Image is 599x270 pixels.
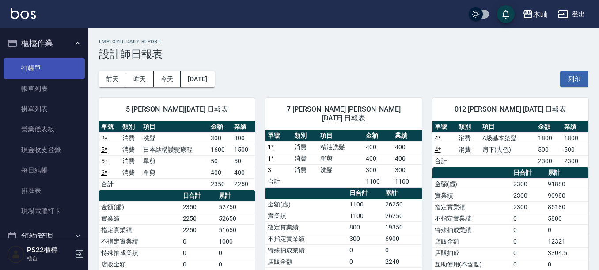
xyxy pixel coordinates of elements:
[383,256,421,267] td: 2240
[292,141,318,153] td: 消費
[546,167,588,179] th: 累計
[364,176,393,187] td: 1100
[511,167,546,179] th: 日合計
[265,210,347,221] td: 實業績
[99,48,588,60] h3: 設計師日報表
[393,164,422,176] td: 300
[99,121,255,190] table: a dense table
[383,210,421,221] td: 26250
[232,155,255,167] td: 50
[232,178,255,190] td: 2250
[265,256,347,267] td: 店販金額
[432,121,588,167] table: a dense table
[4,201,85,221] a: 現場電腦打卡
[347,244,383,256] td: 0
[141,167,209,178] td: 單剪
[4,225,85,248] button: 預約管理
[141,132,209,144] td: 洗髮
[347,256,383,267] td: 0
[181,71,214,87] button: [DATE]
[364,141,393,153] td: 400
[318,130,364,142] th: 項目
[546,247,588,259] td: 3304.5
[7,245,25,263] img: Person
[4,180,85,201] a: 排班表
[4,160,85,180] a: 每日結帳
[181,259,216,270] td: 0
[4,58,85,79] a: 打帳單
[364,130,393,142] th: 金額
[480,144,536,155] td: 肩下(去色)
[99,224,181,236] td: 指定實業績
[265,233,347,244] td: 不指定實業績
[216,259,255,270] td: 0
[216,224,255,236] td: 51650
[154,71,181,87] button: 今天
[209,178,232,190] td: 2350
[120,132,141,144] td: 消費
[511,224,546,236] td: 0
[432,224,511,236] td: 特殊抽成業績
[99,121,120,133] th: 單號
[536,121,562,133] th: 金額
[99,178,120,190] td: 合計
[276,105,411,123] span: 7 [PERSON_NAME] [PERSON_NAME] [DATE] 日報表
[4,79,85,99] a: 帳單列表
[181,213,216,224] td: 2250
[546,259,588,270] td: 0
[393,130,422,142] th: 業績
[546,178,588,190] td: 91880
[265,244,347,256] td: 特殊抽成業績
[265,176,292,187] td: 合計
[480,132,536,144] td: A級基本染髮
[141,155,209,167] td: 單剪
[536,132,562,144] td: 1800
[432,259,511,270] td: 互助使用(不含點)
[393,153,422,164] td: 400
[347,210,383,221] td: 1100
[432,247,511,259] td: 店販抽成
[347,187,383,199] th: 日合計
[99,201,181,213] td: 金額(虛)
[318,164,364,176] td: 洗髮
[554,6,588,22] button: 登出
[318,153,364,164] td: 單剪
[120,155,141,167] td: 消費
[432,213,511,224] td: 不指定實業績
[4,99,85,119] a: 掛單列表
[383,199,421,210] td: 26250
[265,130,292,142] th: 單號
[511,259,546,270] td: 0
[99,259,181,270] td: 店販金額
[265,221,347,233] td: 指定實業績
[11,8,36,19] img: Logo
[347,221,383,233] td: 800
[209,132,232,144] td: 300
[364,164,393,176] td: 300
[546,201,588,213] td: 85180
[265,199,347,210] td: 金額(虛)
[432,155,456,167] td: 合計
[393,176,422,187] td: 1100
[292,130,318,142] th: 類別
[268,166,271,173] a: 3
[292,153,318,164] td: 消費
[562,132,588,144] td: 1800
[209,167,232,178] td: 400
[443,105,578,114] span: 012 [PERSON_NAME] [DATE] 日報表
[393,141,422,153] td: 400
[4,140,85,160] a: 現金收支登錄
[99,236,181,247] td: 不指定實業績
[497,5,515,23] button: save
[536,155,562,167] td: 2300
[562,144,588,155] td: 500
[99,71,126,87] button: 前天
[546,213,588,224] td: 5800
[265,130,421,187] table: a dense table
[181,247,216,259] td: 0
[511,247,546,259] td: 0
[456,121,480,133] th: 類別
[546,236,588,247] td: 12321
[120,121,141,133] th: 類別
[318,141,364,153] td: 精油洗髮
